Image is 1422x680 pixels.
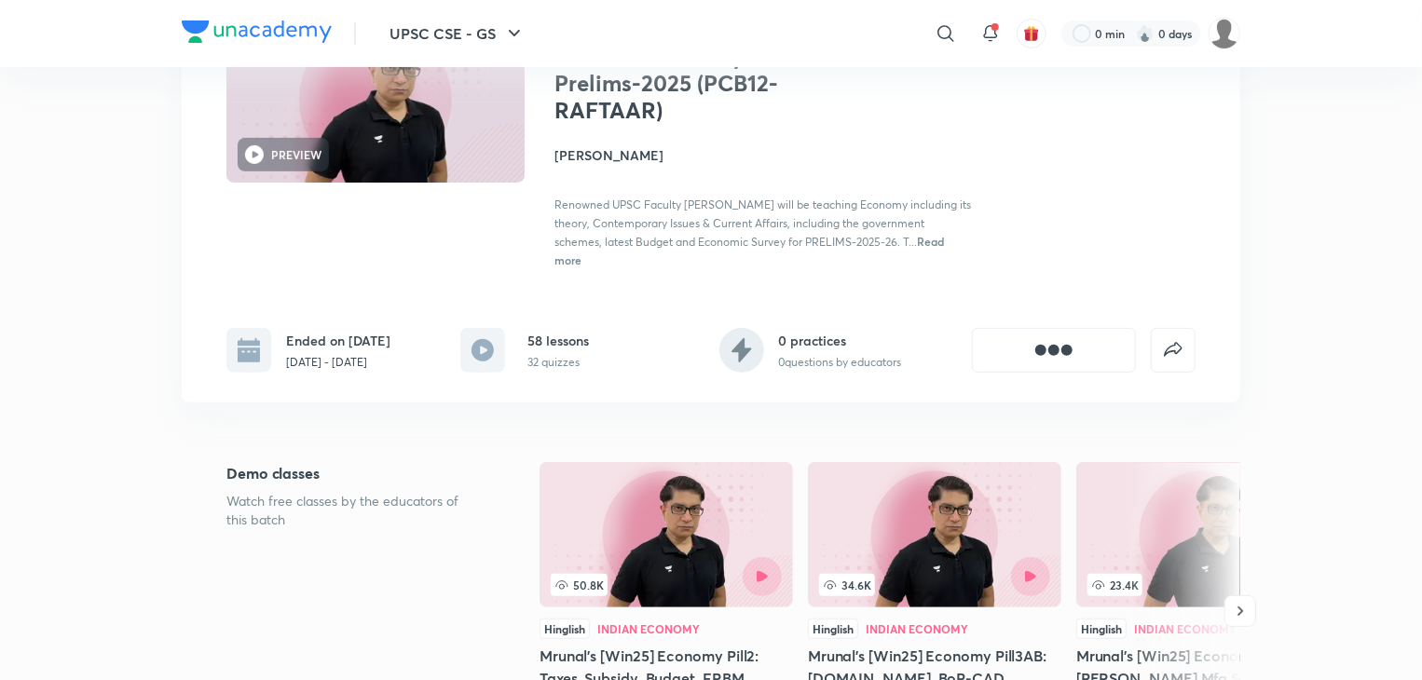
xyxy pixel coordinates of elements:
p: [DATE] - [DATE] [286,354,390,371]
button: [object Object] [972,328,1136,373]
div: Indian Economy [866,623,968,634]
span: 50.8K [551,574,608,596]
h5: Demo classes [226,462,480,484]
h1: Mrunal’s Economy for UPSC Prelims-2025 (PCB12-RAFTAAR) [554,43,859,123]
div: Hinglish [1076,619,1127,639]
img: avatar [1023,25,1040,42]
button: UPSC CSE - GS [378,15,537,52]
p: Watch free classes by the educators of this batch [226,492,480,529]
img: Disha Chopra [1209,18,1240,49]
div: Hinglish [540,619,590,639]
h6: 0 practices [779,331,902,350]
div: Hinglish [808,619,858,639]
span: 23.4K [1087,574,1142,596]
p: 32 quizzes [527,354,589,371]
button: avatar [1017,19,1046,48]
div: Indian Economy [597,623,700,634]
img: streak [1136,24,1155,43]
h6: PREVIEW [271,146,321,163]
img: Company Logo [182,20,332,43]
h6: 58 lessons [527,331,589,350]
a: Company Logo [182,20,332,48]
h6: Ended on [DATE] [286,331,390,350]
span: 34.6K [819,574,875,596]
img: Thumbnail [224,13,527,184]
h4: [PERSON_NAME] [554,145,972,165]
p: 0 questions by educators [779,354,902,371]
span: Renowned UPSC Faculty [PERSON_NAME] will be teaching Economy including its theory, Contemporary I... [554,197,971,249]
button: false [1151,328,1196,373]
